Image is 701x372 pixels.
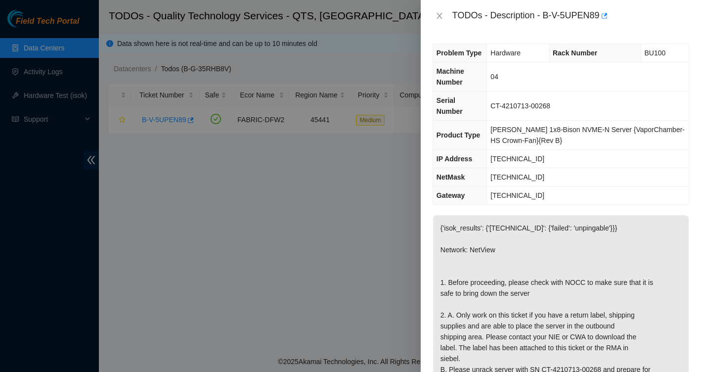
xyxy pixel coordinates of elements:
div: TODOs - Description - B-V-5UPEN89 [452,8,689,24]
span: 04 [490,73,498,81]
span: IP Address [437,155,472,163]
span: Rack Number [553,49,597,57]
span: Machine Number [437,67,464,86]
span: CT-4210713-00268 [490,102,550,110]
span: NetMask [437,173,465,181]
button: Close [433,11,446,21]
span: [PERSON_NAME] 1x8-Bison NVME-N Server {VaporChamber-HS Crown-Fan}{Rev B} [490,126,685,144]
span: Problem Type [437,49,482,57]
span: Hardware [490,49,521,57]
span: [TECHNICAL_ID] [490,155,544,163]
span: [TECHNICAL_ID] [490,191,544,199]
span: BU100 [645,49,666,57]
span: [TECHNICAL_ID] [490,173,544,181]
span: close [436,12,443,20]
span: Product Type [437,131,480,139]
span: Gateway [437,191,465,199]
span: Serial Number [437,96,463,115]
